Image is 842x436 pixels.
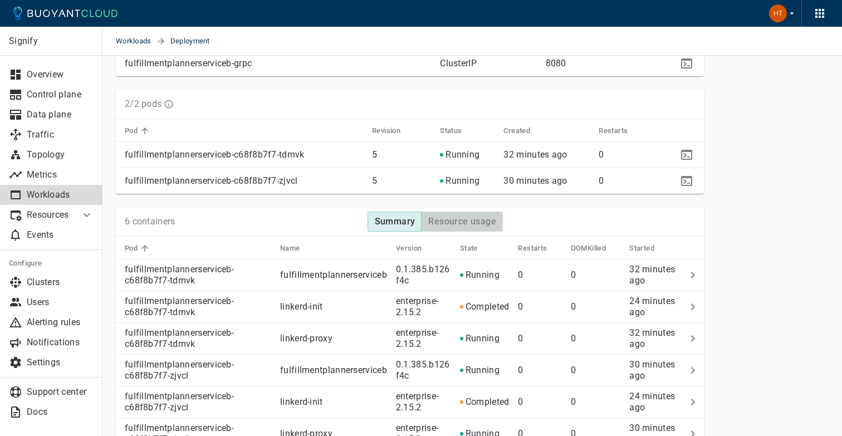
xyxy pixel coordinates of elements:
relative-time: 32 minutes ago [503,149,567,160]
p: 0 [571,301,621,312]
p: 0 [518,301,561,312]
span: Revision [372,126,415,136]
p: Control plane [27,89,94,100]
p: 0 [518,365,561,376]
p: fulfillmentplannerserviceb [280,365,387,376]
p: enterprise-2.15.2 [396,391,438,413]
p: Completed [466,396,510,408]
h4: Resource usage [428,216,496,227]
span: OOMKilled [571,243,621,253]
svg: Running pods in current release / Expected pods [164,99,174,109]
h5: Restarts [599,126,628,135]
p: 6 containers [125,216,175,227]
a: Workloads [116,27,156,56]
p: Completed [466,301,510,312]
p: Resources [27,209,71,221]
p: 0 [571,365,621,376]
relative-time: 32 minutes ago [629,264,675,286]
p: Running [466,365,500,376]
img: Hadi Tachfine [769,4,787,22]
span: Pod [125,126,152,136]
p: 2/2 pods [125,99,161,110]
p: fulfillmentplannerserviceb-c68f8b7f7-zjvcl [125,175,363,187]
p: 0 [599,175,659,187]
p: Traffic [27,129,94,140]
p: 0 [599,149,659,160]
p: 0 [518,396,561,408]
span: Version [396,243,437,253]
p: Settings [27,357,94,368]
span: Pod [125,243,152,253]
p: 0 [571,396,621,408]
h5: Revision [372,126,400,135]
p: fulfillmentplannerserviceb-c68f8b7f7-zjvcl [125,391,271,413]
p: Overview [27,69,94,80]
p: Running [446,175,479,187]
h5: Configure [9,259,94,268]
p: fulfillmentplannerserviceb-c68f8b7f7-zjvcl [125,359,271,381]
h5: Started [629,244,654,253]
p: enterprise-2.15.2 [396,296,438,317]
h5: Pod [125,126,138,135]
relative-time: 30 minutes ago [503,175,567,186]
p: Topology [27,149,94,160]
p: Support center [27,386,94,398]
p: Signify [9,36,93,47]
button: Summary [368,212,422,232]
relative-time: 32 minutes ago [629,327,675,349]
span: Deployment [170,27,223,56]
h5: Name [280,244,300,253]
span: Restarts [599,126,642,136]
span: Started [629,243,669,253]
p: 5 [372,149,431,160]
p: 0 [518,333,561,344]
p: Workloads [27,189,94,200]
h5: OOMKilled [571,244,606,253]
p: fulfillmentplannerserviceb-c68f8b7f7-tdmvk [125,327,271,350]
span: Created [503,126,545,136]
span: Status [440,126,476,136]
p: linkerd-proxy [280,333,387,344]
p: Running [466,270,500,281]
p: Running [446,149,479,160]
span: Restarts [518,243,561,253]
span: Wed, 27 Aug 2025 22:04:01 EDT / Thu, 28 Aug 2025 02:04:01 UTC [503,149,567,160]
relative-time: 24 minutes ago [629,391,675,413]
p: linkerd-init [280,301,387,312]
h5: Version [396,244,422,253]
p: fulfillmentplannerserviceb-c68f8b7f7-tdmvk [125,296,271,318]
p: Notifications [27,337,94,348]
p: 0.1.385.b126f4c [396,264,450,286]
p: Docs [27,406,94,418]
h5: Restarts [518,244,547,253]
p: fulfillmentplannerserviceb-c68f8b7f7-tdmvk [125,149,363,160]
span: Wed, 27 Aug 2025 22:11:31 EDT / Thu, 28 Aug 2025 02:11:31 UTC [629,296,675,317]
span: kubectl -n fulfillmentplanner describe po/fulfillmentplannerserviceb-c68f8b7f7-tdmvk [678,150,695,159]
span: Wed, 27 Aug 2025 22:04:03 EDT / Thu, 28 Aug 2025 02:04:03 UTC [629,327,675,349]
h5: Created [503,126,530,135]
span: kubectl -n fulfillmentplanner describe po/fulfillmentplannerserviceb-c68f8b7f7-zjvcl [678,176,695,185]
p: Metrics [27,169,94,180]
p: 8080 [546,58,624,69]
p: 0 [571,270,621,281]
h5: Status [440,126,462,135]
p: Users [27,297,94,308]
span: Wed, 27 Aug 2025 22:04:04 EDT / Thu, 28 Aug 2025 02:04:04 UTC [629,264,675,286]
span: State [460,243,492,253]
p: Data plane [27,109,94,120]
p: ClusterIP [440,58,536,69]
p: Clusters [27,277,94,288]
p: fulfillmentplannerserviceb-grpc [125,58,431,69]
p: 0 [571,333,621,344]
relative-time: 30 minutes ago [629,359,675,381]
h5: Pod [125,244,138,253]
p: fulfillmentplannerserviceb-c68f8b7f7-tdmvk [125,264,271,286]
p: fulfillmentplannerserviceb [280,270,387,281]
p: 0 [518,270,561,281]
span: Wed, 27 Aug 2025 22:05:43 EDT / Thu, 28 Aug 2025 02:05:43 UTC [629,359,675,381]
h5: State [460,244,478,253]
p: Running [466,333,500,344]
h4: Summary [375,216,415,227]
p: 5 [372,175,431,187]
